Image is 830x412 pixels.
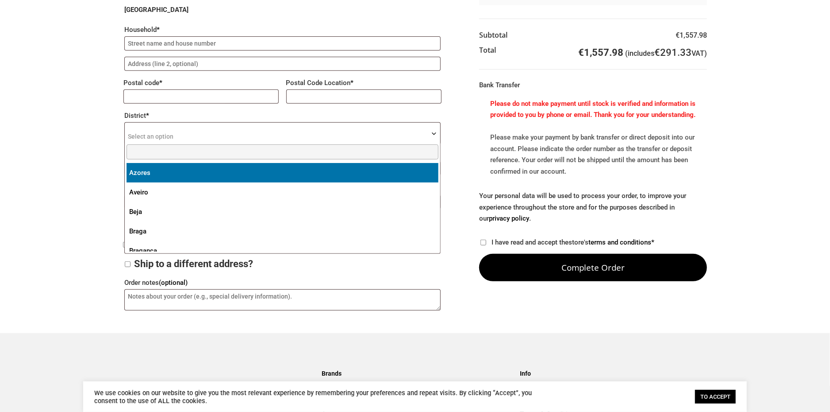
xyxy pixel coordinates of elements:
[127,222,438,241] li: Braga
[123,79,159,87] font: Postal code
[492,238,569,246] font: I have read and accept the
[695,390,736,404] a: TO ACCEPT
[700,393,730,400] font: TO ACCEPT
[680,31,707,39] font: 1,557.98
[569,238,588,246] font: store's
[127,202,438,222] li: Beja
[322,370,342,377] font: Brands
[124,57,441,71] input: Address (line 2, optional)
[94,389,532,405] font: We use cookies on our website to give you the most relevant experience by remembering your prefer...
[479,81,520,89] font: Bank Transfer
[489,214,529,222] a: privacy policy
[654,47,660,58] font: €
[125,261,131,267] input: Ship to a different address?
[134,258,253,269] font: Ship to a different address?
[561,262,625,273] font: Complete order
[124,279,159,287] font: Order notes
[660,47,692,58] font: 291.33
[127,183,438,202] li: Aveiro
[123,242,129,248] input: Create an account?
[124,6,188,14] font: [GEOGRAPHIC_DATA]
[479,45,496,55] font: Total
[479,254,707,281] button: Complete order
[286,79,351,87] font: Postal Code Location
[584,47,623,58] font: 1,557.98
[588,238,651,246] a: terms and conditions
[124,26,157,34] font: Household
[128,133,173,140] font: Select an option
[127,163,438,183] li: Azores
[127,241,438,260] li: Bragança
[578,47,584,58] font: €
[625,49,654,58] font: (includes
[490,100,696,119] font: Please do not make payment until stock is verified and information is provided to you by phone or...
[676,31,680,39] font: €
[159,279,188,287] font: (optional)
[479,30,507,40] font: Subtotal
[520,370,531,377] font: Info
[692,49,707,58] font: VAT)
[479,192,686,222] font: Your personal data will be used to process your order, to improve your experience throughout the ...
[490,133,695,175] font: Please make your payment by bank transfer or direct deposit into our account. Please indicate the...
[124,122,441,144] span: District
[529,214,531,222] font: .
[124,36,441,51] input: Street name and house number
[124,112,146,120] font: District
